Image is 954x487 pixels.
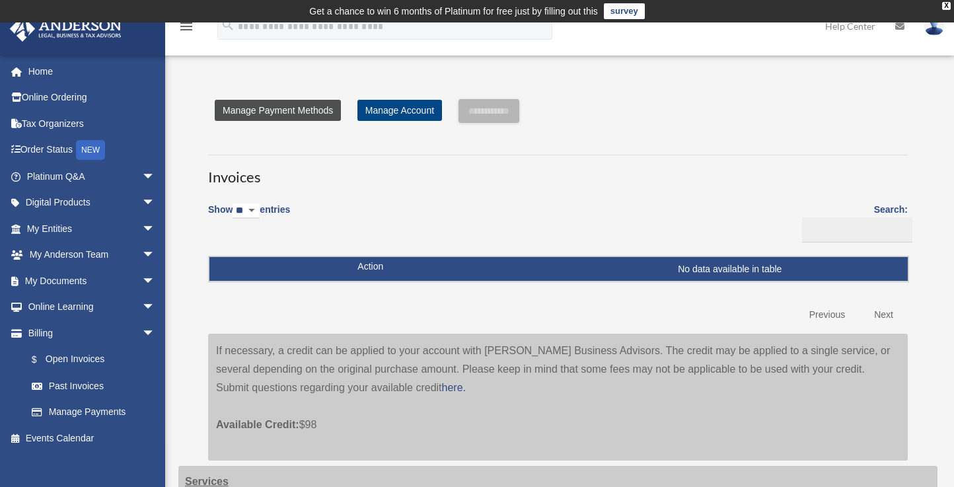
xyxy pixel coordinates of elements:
[142,190,168,217] span: arrow_drop_down
[309,3,598,19] div: Get a chance to win 6 months of Platinum for free just by filling out this
[802,217,912,243] input: Search:
[178,23,194,34] a: menu
[142,242,168,269] span: arrow_drop_down
[9,320,168,346] a: Billingarrow_drop_down
[9,190,175,216] a: Digital Productsarrow_drop_down
[185,476,229,487] strong: Services
[221,18,235,32] i: search
[76,140,105,160] div: NEW
[442,382,466,393] a: here.
[797,202,908,243] label: Search:
[9,58,175,85] a: Home
[215,100,341,121] a: Manage Payment Methods
[142,320,168,347] span: arrow_drop_down
[942,2,951,10] div: close
[208,155,908,188] h3: Invoices
[39,352,46,368] span: $
[799,301,855,328] a: Previous
[9,242,175,268] a: My Anderson Teamarrow_drop_down
[924,17,944,36] img: User Pic
[142,215,168,243] span: arrow_drop_down
[208,202,290,232] label: Show entries
[357,100,442,121] a: Manage Account
[209,257,908,282] td: No data available in table
[18,373,168,399] a: Past Invoices
[9,137,175,164] a: Order StatusNEW
[142,268,168,295] span: arrow_drop_down
[9,85,175,111] a: Online Ordering
[9,215,175,242] a: My Entitiesarrow_drop_down
[9,294,175,320] a: Online Learningarrow_drop_down
[6,16,126,42] img: Anderson Advisors Platinum Portal
[142,163,168,190] span: arrow_drop_down
[18,399,168,426] a: Manage Payments
[9,425,175,451] a: Events Calendar
[216,397,900,434] p: $98
[142,294,168,321] span: arrow_drop_down
[9,268,175,294] a: My Documentsarrow_drop_down
[216,419,299,430] span: Available Credit:
[9,163,175,190] a: Platinum Q&Aarrow_drop_down
[208,334,908,461] div: If necessary, a credit can be applied to your account with [PERSON_NAME] Business Advisors. The c...
[604,3,645,19] a: survey
[233,204,260,219] select: Showentries
[9,110,175,137] a: Tax Organizers
[18,346,162,373] a: $Open Invoices
[864,301,903,328] a: Next
[178,19,194,34] i: menu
